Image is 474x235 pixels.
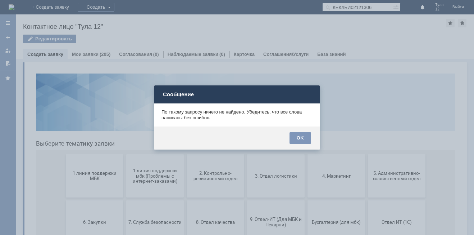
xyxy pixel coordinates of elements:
[143,32,287,45] input: Например, почта или справка
[98,151,151,157] span: 7. Служба безопасности
[277,133,335,176] button: Бухгалтерия (для мбк)
[156,179,214,222] button: Финансовый отдел
[277,179,335,222] button: Это соглашение не активно!
[338,87,395,130] button: 5. Административно-хозяйственный отдел
[340,151,393,157] span: Отдел ИТ (1С)
[36,179,93,222] button: Отдел-ИТ (Битрикс24 и CRM)
[98,198,151,203] span: Отдел-ИТ (Офис)
[338,179,395,222] button: [PERSON_NAME]. Услуги ИТ для МБК (оформляет L1)
[340,103,393,114] span: 5. Административно-хозяйственный отдел
[154,85,320,103] div: Сообщение
[159,198,212,203] span: Финансовый отдел
[219,149,272,160] span: 9. Отдел-ИТ (Для МБК и Пекарни)
[159,103,212,114] span: 2. Контрольно-ревизионный отдел
[279,151,333,157] span: Бухгалтерия (для мбк)
[338,133,395,176] button: Отдел ИТ (1С)
[38,195,91,206] span: Отдел-ИТ (Битрикс24 и CRM)
[277,87,335,130] button: 4. Маркетинг
[279,105,333,111] span: 4. Маркетинг
[156,87,214,130] button: 2. Контрольно-ревизионный отдел
[96,87,154,130] button: 1 линия поддержки мбк (Проблемы с интернет-заказами)
[217,179,274,222] button: Франчайзинг
[36,87,93,130] button: 1 линия поддержки МБК
[161,109,313,121] div: По такому запросу ничего не найдено. Убедитесь, что все слова написаны без ошибок.
[340,192,393,208] span: [PERSON_NAME]. Услуги ИТ для МБК (оформляет L1)
[217,133,274,176] button: 9. Отдел-ИТ (Для МБК и Пекарни)
[96,133,154,176] button: 7. Служба безопасности
[38,103,91,114] span: 1 линия поддержки МБК
[38,151,91,157] span: 6. Закупки
[156,133,214,176] button: 8. Отдел качества
[217,87,274,130] button: 3. Отдел логистики
[98,100,151,116] span: 1 линия поддержки мбк (Проблемы с интернет-заказами)
[219,105,272,111] span: 3. Отдел логистики
[279,195,333,206] span: Это соглашение не активно!
[96,179,154,222] button: Отдел-ИТ (Офис)
[6,72,425,79] header: Выберите тематику заявки
[143,18,287,25] label: Воспользуйтесь поиском
[219,198,272,203] span: Франчайзинг
[36,133,93,176] button: 6. Закупки
[159,151,212,157] span: 8. Отдел качества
